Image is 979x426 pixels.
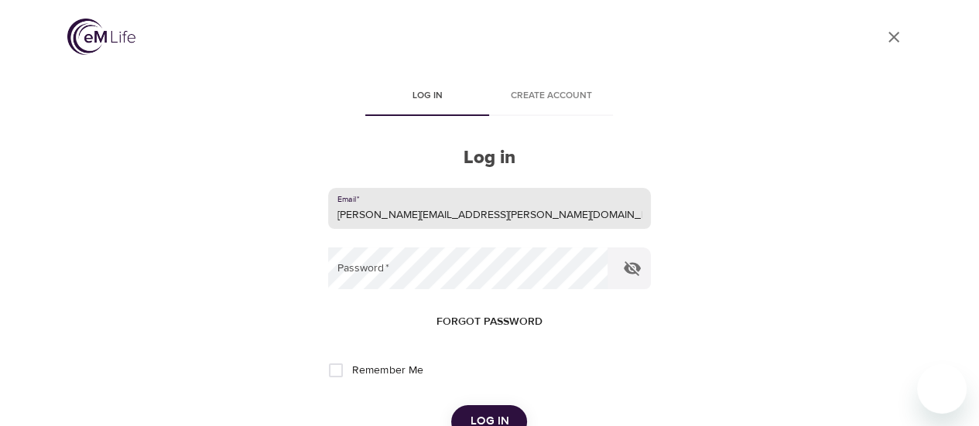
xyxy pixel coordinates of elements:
iframe: Button to launch messaging window [917,364,967,414]
h2: Log in [328,147,650,169]
img: logo [67,19,135,55]
span: Forgot password [436,312,543,332]
a: close [875,19,912,56]
span: Create account [498,88,604,104]
button: Forgot password [430,308,549,336]
div: disabled tabs example [328,79,650,116]
span: Log in [375,88,480,104]
span: Remember Me [352,363,423,379]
